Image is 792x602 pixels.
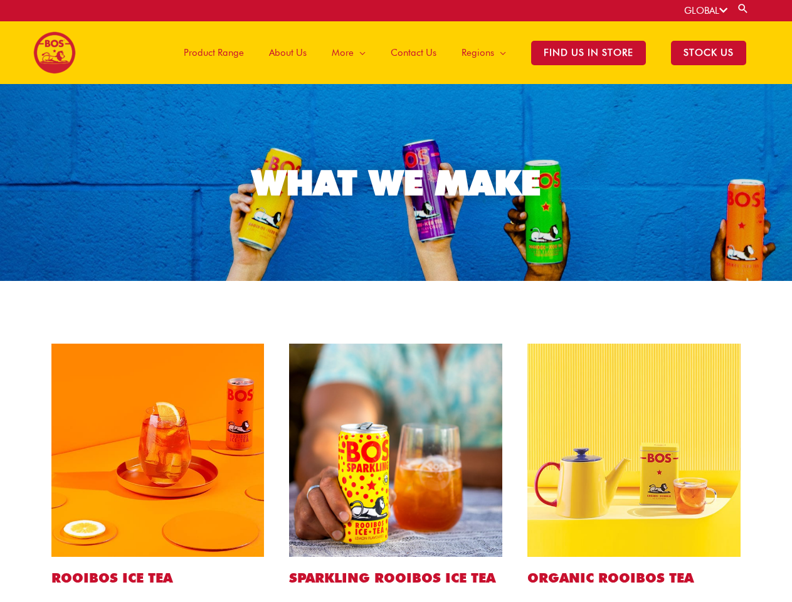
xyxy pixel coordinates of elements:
h2: SPARKLING ROOIBOS ICE TEA [289,569,502,586]
h2: ROOIBOS ICE TEA [51,569,265,586]
img: peach [51,344,265,557]
img: hot-tea-2-copy [527,344,741,557]
span: About Us [269,34,307,71]
a: Search button [737,3,749,14]
a: Contact Us [378,21,449,84]
a: STOCK US [658,21,759,84]
a: More [319,21,378,84]
img: BOS logo finals-200px [33,31,76,74]
a: Find Us in Store [519,21,658,84]
span: Product Range [184,34,244,71]
span: STOCK US [671,41,746,65]
a: GLOBAL [684,5,727,16]
a: About Us [256,21,319,84]
img: sparkling lemon [289,344,502,557]
span: More [332,34,354,71]
nav: Site Navigation [162,21,759,84]
a: Product Range [171,21,256,84]
div: WHAT WE MAKE [252,166,541,200]
span: Regions [462,34,494,71]
h2: ORGANIC ROOIBOS TEA [527,569,741,586]
a: Regions [449,21,519,84]
span: Contact Us [391,34,436,71]
span: Find Us in Store [531,41,646,65]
